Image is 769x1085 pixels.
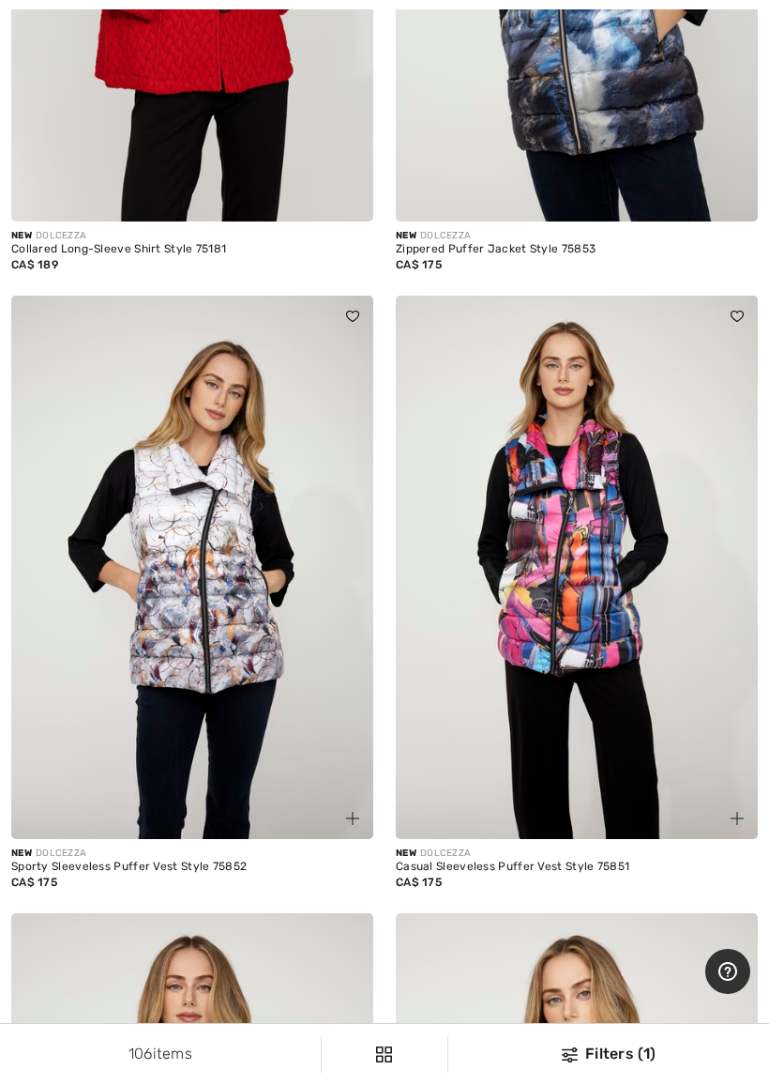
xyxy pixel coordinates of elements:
span: 106 [128,1045,153,1062]
iframe: Opens a widget where you can find more information [705,949,750,996]
span: New [11,230,32,241]
div: Filters (1) [460,1043,758,1065]
span: CA$ 175 [11,876,57,889]
span: New [396,230,416,241]
img: plus_v2.svg [731,812,744,825]
div: DOLCEZZA [11,229,373,243]
div: Zippered Puffer Jacket Style 75853 [396,243,758,256]
img: plus_v2.svg [346,812,359,825]
div: DOLCEZZA [396,229,758,243]
div: DOLCEZZA [396,847,758,861]
div: Sporty Sleeveless Puffer Vest Style 75852 [11,861,373,874]
img: heart_black_full.svg [731,311,744,322]
span: CA$ 189 [11,258,58,271]
div: Casual Sleeveless Puffer Vest Style 75851 [396,861,758,874]
span: New [396,848,416,859]
span: CA$ 175 [396,258,442,271]
img: Sporty Sleeveless Puffer Vest Style 75852. As sample [11,296,373,839]
div: Collared Long-Sleeve Shirt Style 75181 [11,243,373,256]
img: Filters [376,1047,392,1062]
span: CA$ 175 [396,876,442,889]
span: New [11,848,32,859]
img: heart_black_full.svg [346,311,359,322]
img: Filters [562,1047,578,1062]
div: DOLCEZZA [11,847,373,861]
img: Casual Sleeveless Puffer Vest Style 75851. As sample [396,296,758,839]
